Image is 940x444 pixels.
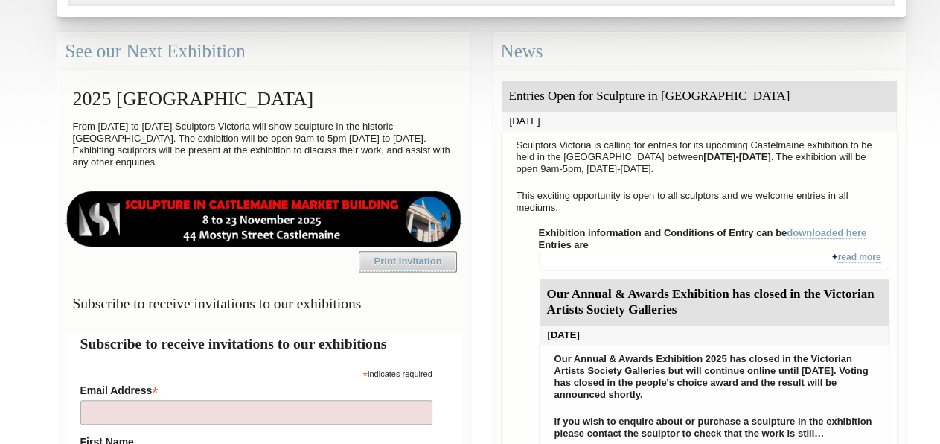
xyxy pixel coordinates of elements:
[359,251,457,272] a: Print Invitation
[80,380,432,398] label: Email Address
[493,32,906,72] div: News
[787,227,866,239] a: downloaded here
[502,112,897,131] div: [DATE]
[65,117,462,172] p: From [DATE] to [DATE] Sculptors Victoria will show sculpture in the historic [GEOGRAPHIC_DATA]. T...
[80,333,447,355] h2: Subscribe to receive invitations to our exhibitions
[57,32,470,72] div: See our Next Exhibition
[547,349,881,405] p: Our Annual & Awards Exhibition 2025 has closed in the Victorian Artists Society Galleries but wil...
[65,80,462,117] h2: 2025 [GEOGRAPHIC_DATA]
[65,191,462,247] img: castlemaine-ldrbd25v2.png
[509,186,889,218] p: This exciting opportunity is open to all sculptors and we welcome entries in all mediums.
[80,366,432,380] div: indicates required
[540,326,889,345] div: [DATE]
[539,251,889,271] div: +
[509,136,889,179] p: Sculptors Victoria is calling for entries for its upcoming Castelmaine exhibition to be held in t...
[837,252,880,263] a: read more
[502,81,897,112] div: Entries Open for Sculpture in [GEOGRAPHIC_DATA]
[65,289,462,318] h3: Subscribe to receive invitations to our exhibitions
[539,227,867,239] strong: Exhibition information and Conditions of Entry can be
[540,279,889,326] div: Our Annual & Awards Exhibition has closed in the Victorian Artists Society Galleries
[703,151,771,162] strong: [DATE]-[DATE]
[547,412,881,443] p: If you wish to enquire about or purchase a sculpture in the exhibition please contact the sculpto...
